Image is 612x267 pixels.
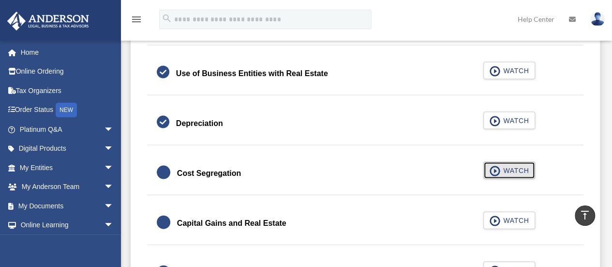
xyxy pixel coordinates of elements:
[7,62,128,81] a: Online Ordering
[590,12,605,26] img: User Pic
[104,196,123,216] span: arrow_drop_down
[4,12,92,31] img: Anderson Advisors Platinum Portal
[7,100,128,120] a: Order StatusNEW
[157,112,574,135] a: Depreciation WATCH
[56,103,77,117] div: NEW
[104,139,123,159] span: arrow_drop_down
[7,177,128,197] a: My Anderson Teamarrow_drop_down
[104,177,123,197] span: arrow_drop_down
[7,120,128,139] a: Platinum Q&Aarrow_drop_down
[500,216,529,225] span: WATCH
[483,62,536,79] button: WATCH
[104,216,123,236] span: arrow_drop_down
[131,14,142,25] i: menu
[177,217,286,230] div: Capital Gains and Real Estate
[579,209,591,221] i: vertical_align_top
[500,116,529,126] span: WATCH
[176,117,223,130] div: Depreciation
[500,166,529,175] span: WATCH
[7,43,128,62] a: Home
[157,212,574,235] a: Capital Gains and Real Estate WATCH
[7,216,128,235] a: Online Learningarrow_drop_down
[575,205,595,226] a: vertical_align_top
[162,13,172,24] i: search
[104,120,123,140] span: arrow_drop_down
[176,67,328,80] div: Use of Business Entities with Real Estate
[500,66,529,76] span: WATCH
[177,167,241,180] div: Cost Segregation
[483,212,536,229] button: WATCH
[7,81,128,100] a: Tax Organizers
[157,162,574,185] a: Cost Segregation WATCH
[7,139,128,158] a: Digital Productsarrow_drop_down
[483,162,536,179] button: WATCH
[7,196,128,216] a: My Documentsarrow_drop_down
[7,158,128,177] a: My Entitiesarrow_drop_down
[104,158,123,178] span: arrow_drop_down
[157,62,574,85] a: Use of Business Entities with Real Estate WATCH
[131,17,142,25] a: menu
[483,112,536,129] button: WATCH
